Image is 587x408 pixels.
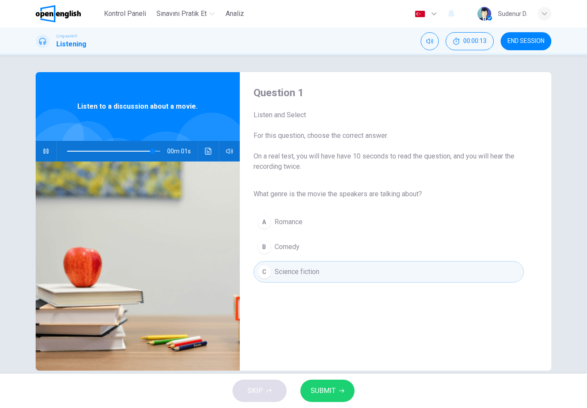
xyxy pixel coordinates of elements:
button: 00:00:13 [446,32,494,50]
div: B [257,240,271,254]
span: What genre is the movie the speakers are talking about? [254,189,524,199]
button: BComedy [254,236,524,258]
div: Hide [446,32,494,50]
span: On a real test, you will have have 10 seconds to read the question, and you will hear the recordi... [254,151,524,172]
img: Profile picture [477,7,491,21]
img: Listen to a discussion about a movie. [36,161,240,371]
span: For this question, choose the correct answer. [254,131,524,141]
span: Science fiction [275,267,319,277]
img: OpenEnglish logo [36,5,81,22]
button: SUBMIT [300,380,355,402]
img: tr [415,11,425,17]
span: 00:00:13 [463,38,486,45]
span: Analiz [226,9,244,19]
span: Linguaskill [56,33,77,39]
span: Kontrol Paneli [104,9,146,19]
h1: Listening [56,39,86,49]
span: Comedy [275,242,300,252]
div: Sudenur D. [498,9,527,19]
button: END SESSION [501,32,551,50]
div: C [257,265,271,279]
span: SUBMIT [311,385,336,397]
a: OpenEnglish logo [36,5,101,22]
div: Mute [421,32,439,50]
span: 00m 01s [167,141,198,161]
span: Listen to a discussion about a movie. [77,101,198,112]
span: Romance [275,217,303,227]
span: Listen and Select [254,110,524,120]
button: Analiz [221,6,249,21]
button: Ses transkripsiyonunu görmek için tıklayın [202,141,215,161]
button: ARomance [254,211,524,233]
button: CScience fiction [254,261,524,283]
button: Kontrol Paneli [101,6,150,21]
span: Sınavını Pratik Et [156,9,207,19]
button: Sınavını Pratik Et [153,6,218,21]
h4: Question 1 [254,86,524,100]
span: END SESSION [508,38,544,45]
div: A [257,215,271,229]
